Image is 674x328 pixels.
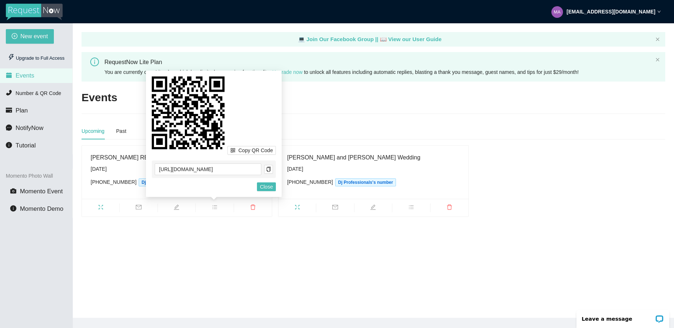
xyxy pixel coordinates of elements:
a: laptop Join Our Facebook Group || [298,36,380,42]
span: Copy QR Code [238,146,273,154]
span: close [655,37,660,42]
span: info-circle [6,142,12,148]
a: laptop View our User Guide [380,36,442,42]
div: Upcoming [82,127,104,135]
span: plus-circle [12,33,17,40]
span: bars [392,204,430,212]
span: phone [6,90,12,96]
button: close [655,37,660,42]
span: credit-card [6,107,12,113]
span: message [6,125,12,131]
span: fullscreen [82,204,119,212]
button: plus-circleNew event [6,29,54,44]
div: [PERSON_NAME] RELEASE PARTY [91,153,263,162]
iframe: LiveChat chat widget [572,305,674,328]
span: Dj Professionals's number [139,178,199,186]
span: fullscreen [278,204,316,212]
button: copy [264,165,273,174]
span: thunderbolt [8,54,15,60]
span: New event [20,32,48,41]
span: laptop [380,36,387,42]
span: Close [260,183,273,191]
span: Dj Professionals's number [335,178,396,186]
span: info-circle [10,205,16,212]
div: [PHONE_NUMBER] [91,178,263,186]
span: edit [354,204,392,212]
div: Past [116,127,126,135]
span: calendar [6,72,12,78]
span: laptop [298,36,305,42]
span: camera [10,188,16,194]
strong: [EMAIL_ADDRESS][DOMAIN_NAME] [567,9,655,15]
span: mail [120,204,157,212]
div: [DATE] [91,165,263,173]
span: You are currently on a Lite plan which has limited messaging functionality. to unlock all feature... [104,69,579,75]
span: copy [265,167,273,172]
a: Upgrade now [272,69,302,75]
span: edit [158,204,195,212]
span: Momento Event [20,188,63,195]
div: Upgrade to Full Access [6,51,67,66]
span: qrcode [230,148,235,154]
span: NotifyNow [16,125,43,131]
button: close [655,58,660,62]
img: b47815c75c843dd9398526cffb3d5017 [551,6,563,18]
span: Plan [16,107,28,114]
span: bars [196,204,233,212]
span: down [657,10,661,13]
img: RequestNow [6,4,63,20]
div: RequestNow Lite Plan [104,58,653,67]
span: delete [431,204,468,212]
span: mail [316,204,354,212]
span: Tutorial [16,142,36,149]
span: Number & QR Code [16,90,61,96]
span: Momento Demo [20,205,63,212]
h2: Events [82,90,117,105]
div: [DATE] [287,165,460,173]
div: [PERSON_NAME] and [PERSON_NAME] Wedding [287,153,460,162]
span: delete [234,204,272,212]
span: Events [16,72,34,79]
button: Close [257,182,276,191]
span: info-circle [90,58,99,66]
div: [PHONE_NUMBER] [287,178,460,186]
button: qrcodeCopy QR Code [227,146,276,155]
